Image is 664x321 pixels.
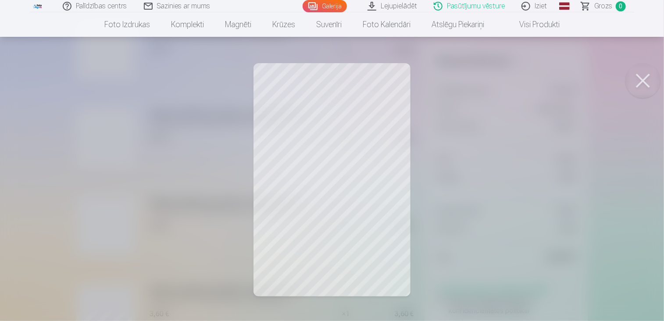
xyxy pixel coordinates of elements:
[214,12,262,37] a: Magnēti
[33,4,43,9] img: /fa1
[421,12,495,37] a: Atslēgu piekariņi
[161,12,214,37] a: Komplekti
[306,12,352,37] a: Suvenīri
[94,12,161,37] a: Foto izdrukas
[352,12,421,37] a: Foto kalendāri
[262,12,306,37] a: Krūzes
[495,12,570,37] a: Visi produkti
[594,1,612,11] span: Grozs
[616,1,626,11] span: 0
